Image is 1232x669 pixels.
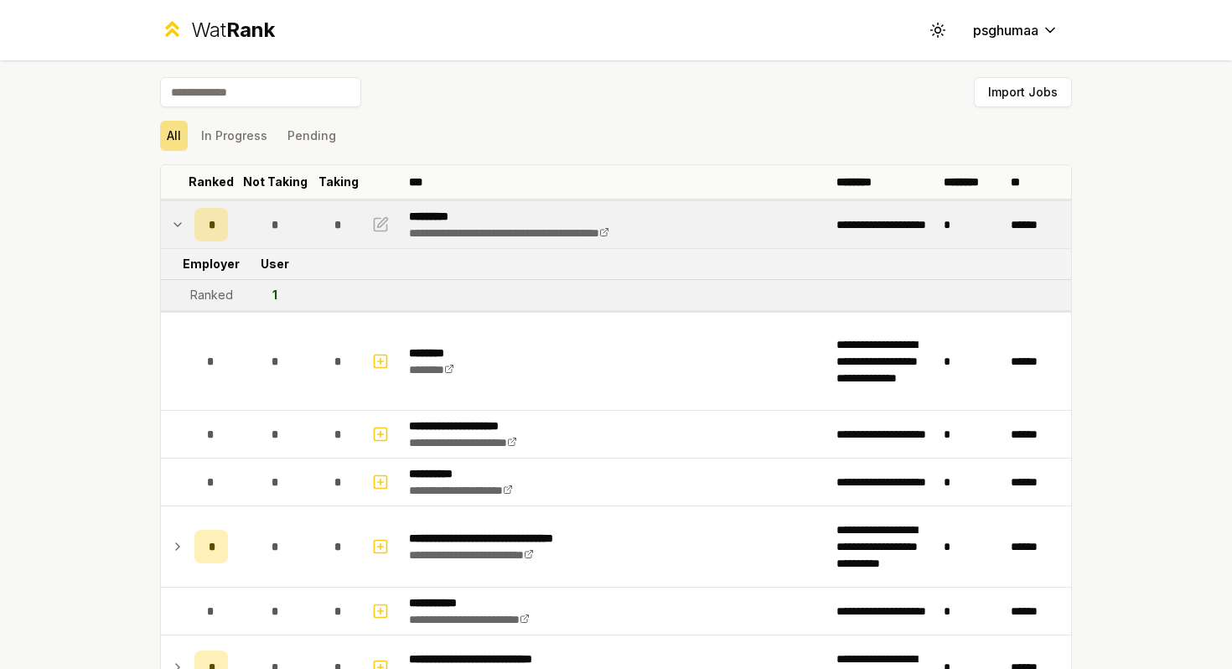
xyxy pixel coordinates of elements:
[188,249,235,279] td: Employer
[235,249,315,279] td: User
[974,77,1072,107] button: Import Jobs
[189,174,234,190] p: Ranked
[191,17,275,44] div: Wat
[281,121,343,151] button: Pending
[190,287,233,303] div: Ranked
[272,287,277,303] div: 1
[960,15,1072,45] button: psghumaa
[160,17,275,44] a: WatRank
[973,20,1038,40] span: psghumaa
[318,174,359,190] p: Taking
[194,121,274,151] button: In Progress
[160,121,188,151] button: All
[243,174,308,190] p: Not Taking
[226,18,275,42] span: Rank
